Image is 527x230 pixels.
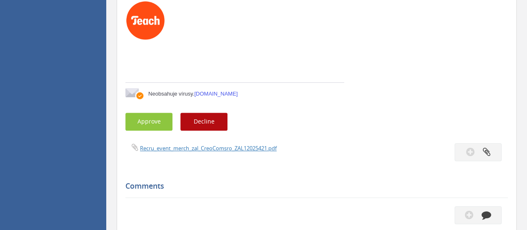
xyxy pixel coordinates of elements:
td: Neobsahuje vírusy. [148,83,344,101]
h5: Comments [125,182,502,190]
button: Approve [125,113,172,131]
a: Recru_event_merch_zal_CreoComsro_ZAL12025421.pdf [140,144,277,152]
img: AIorK4xlAefKhSR1lmfnttzj-6l45SgZptn29wTpqu1-BGM2PixK9vfamHkEwbKg2IKp3LD93_axv1yVLwTl [125,0,165,40]
a: [DOMAIN_NAME] [194,91,237,97]
button: Decline [180,113,227,131]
